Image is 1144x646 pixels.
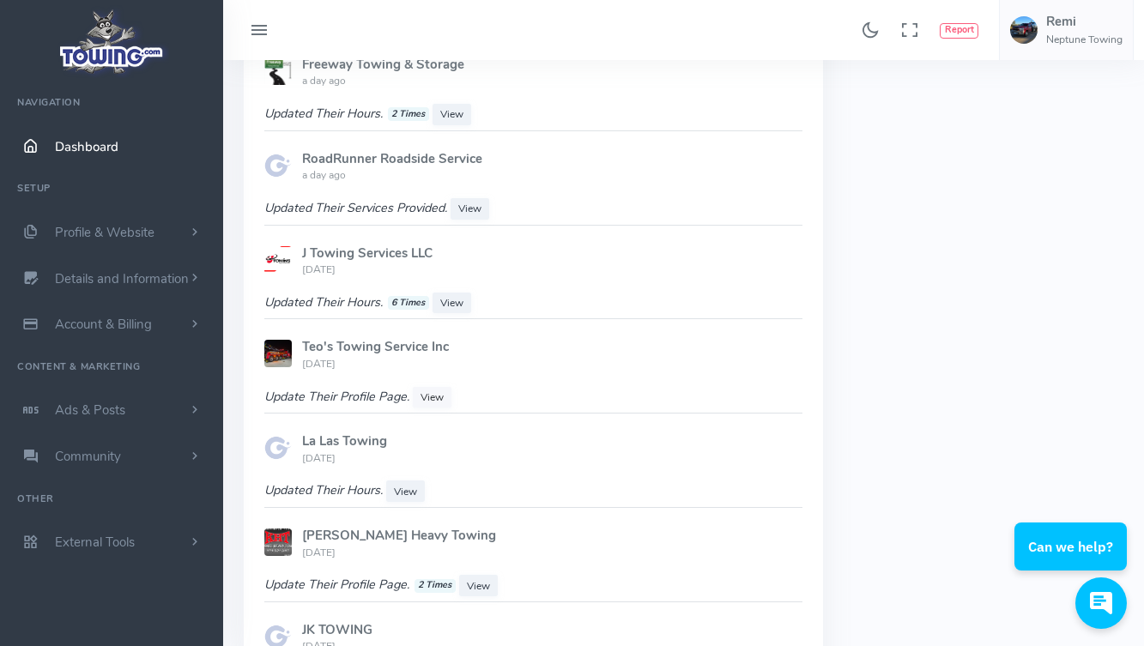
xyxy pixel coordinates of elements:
[386,480,425,502] a: View
[421,390,444,404] span: View
[264,246,292,274] img: Generic placeholder image
[433,293,471,314] a: View
[55,534,135,551] span: External Tools
[302,340,802,353] h5: Teo's Towing Service Inc
[264,57,292,85] img: Generic placeholder image
[55,270,189,287] span: Details and Information
[302,546,336,559] small: [DATE]
[440,107,463,121] span: View
[302,263,336,276] small: [DATE]
[302,168,346,182] small: a day ago
[302,57,802,71] h5: Freeway Towing & Storage
[302,451,336,465] small: [DATE]
[264,387,409,404] i: Update Their Profile Page.
[994,475,1144,646] iframe: Conversations
[54,5,170,78] img: logo
[302,74,346,88] small: a day ago
[388,296,429,310] span: 6 Times
[1010,16,1038,44] img: user-image
[264,481,383,498] i: Updated Their Hours.
[264,199,447,216] i: Updated Their Services Provided.
[302,434,802,448] h5: La Las Towing
[264,576,459,593] i: Update Their Profile Page.
[1046,15,1123,28] h5: Remi
[264,293,433,311] i: Updated Their Hours.
[451,198,489,220] a: View
[458,202,481,215] span: View
[394,485,417,498] span: View
[264,152,292,179] img: Generic placeholder image
[264,340,292,367] img: Generic placeholder image
[459,575,498,596] a: View
[388,107,429,121] span: 2 Times
[264,528,292,556] img: Generic placeholder image
[55,316,152,333] span: Account & Billing
[302,152,802,166] h5: RoadRunner Roadside Service
[55,448,121,465] span: Community
[302,623,802,637] h5: JK TOWING
[264,434,292,462] img: Generic placeholder image
[55,138,118,155] span: Dashboard
[55,401,125,419] span: Ads & Posts
[302,357,336,371] small: [DATE]
[413,387,451,408] a: View
[264,105,433,122] i: Updated Their Hours.
[940,23,978,39] button: Report
[1046,34,1123,45] h6: Neptune Towing
[440,296,463,310] span: View
[415,579,456,593] span: 2 Times
[55,224,154,241] span: Profile & Website
[302,528,802,542] h5: [PERSON_NAME] Heavy Towing
[433,104,471,125] a: View
[467,579,490,593] span: View
[302,246,802,260] h5: J Towing Services LLC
